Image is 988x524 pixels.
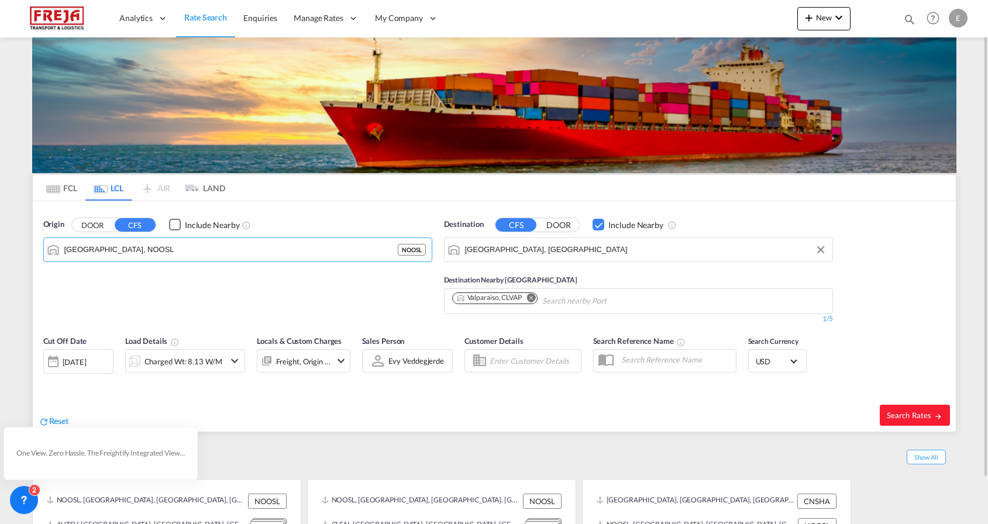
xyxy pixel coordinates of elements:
[47,494,245,509] div: NOOSL, Oslo, Norway, Northern Europe, Europe
[445,238,832,261] md-input-container: Townsville, AUTSV
[538,218,579,232] button: DOOR
[32,37,956,173] img: LCL+%26+FCL+BACKGROUND.png
[608,219,663,231] div: Include Nearby
[949,9,968,27] div: E
[125,349,245,373] div: Charged Wt: 8.13 W/Micon-chevron-down
[490,352,577,370] input: Enter Customer Details
[185,219,240,231] div: Include Nearby
[934,412,942,420] md-icon: icon-arrow-right
[802,13,846,22] span: New
[43,219,64,230] span: Origin
[119,12,153,24] span: Analytics
[375,12,423,24] span: My Company
[756,356,789,367] span: USD
[880,405,950,426] button: Search Ratesicon-arrow-right
[33,201,956,432] div: Origin DOOR CFS Checkbox No InkUnchecked: Ignores neighbouring ports when fetching rates.Checked ...
[387,353,446,370] md-select: Sales Person: Evy Veddegjerde
[322,494,520,509] div: NOOSL, Oslo, Norway, Northern Europe, Europe
[444,275,577,284] span: Destination Nearby [GEOGRAPHIC_DATA]
[276,353,331,370] div: Freight Origin Destination
[464,336,524,346] span: Customer Details
[179,175,226,201] md-tab-item: LAND
[64,241,398,258] input: Search by Port
[242,220,251,230] md-icon: Unchecked: Ignores neighbouring ports when fetching rates.Checked : Includes neighbouring ports w...
[44,238,432,261] md-input-container: Oslo, NOOSL
[257,336,342,346] span: Locals & Custom Charges
[18,5,97,32] img: 586607c025bf11f083711d99603023e7.png
[144,353,222,370] div: Charged Wt: 8.13 W/M
[797,494,836,509] div: CNSHA
[43,349,113,374] div: [DATE]
[243,13,277,23] span: Enquiries
[593,336,686,346] span: Search Reference Name
[456,293,522,303] div: Valparaiso, CLVAP
[362,336,405,346] span: Sales Person
[542,292,653,311] input: Search nearby Port
[923,8,943,28] span: Help
[43,373,52,388] md-datepicker: Select
[444,219,484,230] span: Destination
[125,336,180,346] span: Load Details
[334,354,348,368] md-icon: icon-chevron-down
[456,293,524,303] div: Press delete to remove this chip.
[597,494,794,509] div: CNSHA, Shanghai, SH, China, Greater China & Far East Asia, Asia Pacific
[797,7,851,30] button: icon-plus 400-fgNewicon-chevron-down
[388,356,445,366] div: Evy Veddegjerde
[184,12,227,22] span: Rate Search
[257,349,350,373] div: Freight Origin Destinationicon-chevron-down
[63,357,87,367] div: [DATE]
[519,293,537,305] button: Remove
[398,244,426,256] div: NOOSL
[85,175,132,201] md-tab-item: LCL
[887,411,943,420] span: Search Rates
[495,218,536,232] button: CFS
[676,337,686,347] md-icon: Your search will be saved by the below given name
[444,314,833,324] div: 1/5
[294,12,343,24] span: Manage Rates
[115,218,156,232] button: CFS
[248,494,287,509] div: NOOSL
[907,450,945,464] span: Show All
[748,337,799,346] span: Search Currency
[169,219,240,231] md-checkbox: Checkbox No Ink
[832,11,846,25] md-icon: icon-chevron-down
[465,241,827,258] input: Search by Port
[903,13,916,26] md-icon: icon-magnify
[923,8,949,29] div: Help
[39,175,85,201] md-tab-item: FCL
[593,219,663,231] md-checkbox: Checkbox No Ink
[802,11,816,25] md-icon: icon-plus 400-fg
[43,336,87,346] span: Cut Off Date
[667,220,677,230] md-icon: Unchecked: Ignores neighbouring ports when fetching rates.Checked : Includes neighbouring ports w...
[450,289,658,311] md-chips-wrap: Chips container. Use arrow keys to select chips.
[523,494,562,509] div: NOOSL
[615,351,736,368] input: Search Reference Name
[228,354,242,368] md-icon: icon-chevron-down
[812,241,829,258] button: Clear Input
[903,13,916,30] div: icon-magnify
[39,175,226,201] md-pagination-wrapper: Use the left and right arrow keys to navigate between tabs
[72,218,113,232] button: DOOR
[755,353,800,370] md-select: Select Currency: $ USDUnited States Dollar
[170,337,180,347] md-icon: Chargeable Weight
